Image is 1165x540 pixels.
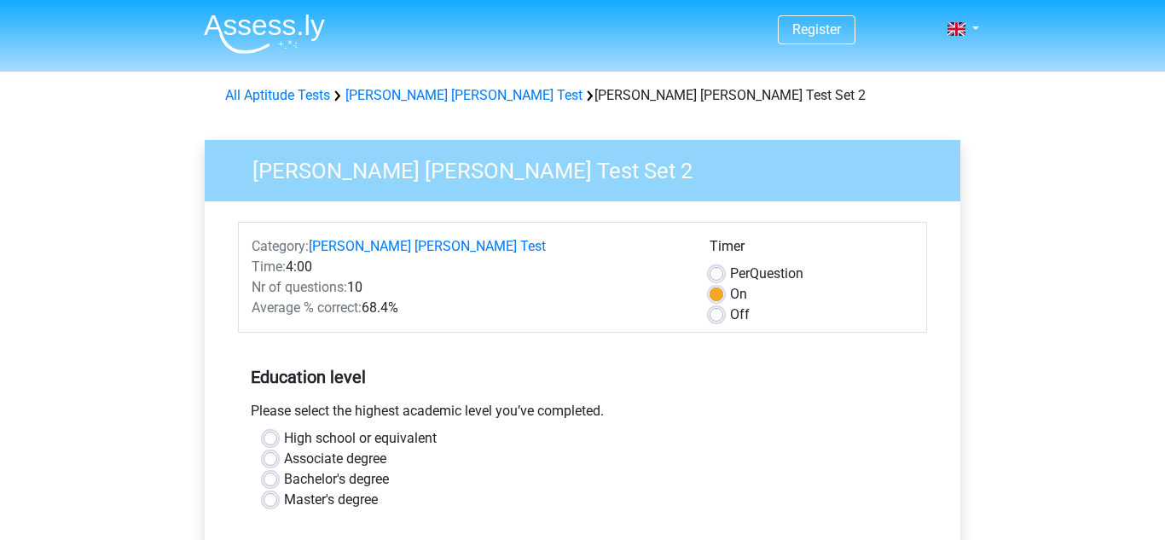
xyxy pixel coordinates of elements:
[710,236,913,264] div: Timer
[239,298,697,318] div: 68.4%
[252,238,309,254] span: Category:
[284,428,437,449] label: High school or equivalent
[238,401,927,428] div: Please select the highest academic level you’ve completed.
[252,258,286,275] span: Time:
[284,449,386,469] label: Associate degree
[730,305,750,325] label: Off
[252,299,362,316] span: Average % correct:
[251,360,914,394] h5: Education level
[730,284,747,305] label: On
[204,14,325,54] img: Assessly
[730,264,803,284] label: Question
[284,469,389,490] label: Bachelor's degree
[239,277,697,298] div: 10
[239,257,697,277] div: 4:00
[225,87,330,103] a: All Aptitude Tests
[345,87,582,103] a: [PERSON_NAME] [PERSON_NAME] Test
[218,85,947,106] div: [PERSON_NAME] [PERSON_NAME] Test Set 2
[252,279,347,295] span: Nr of questions:
[232,151,948,184] h3: [PERSON_NAME] [PERSON_NAME] Test Set 2
[730,265,750,282] span: Per
[309,238,546,254] a: [PERSON_NAME] [PERSON_NAME] Test
[792,21,841,38] a: Register
[284,490,378,510] label: Master's degree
